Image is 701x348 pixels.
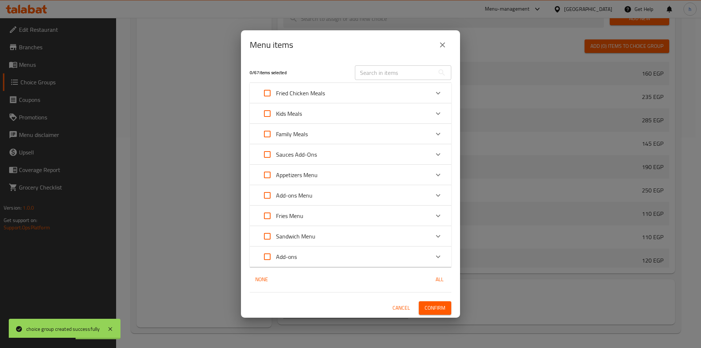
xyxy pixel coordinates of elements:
span: None [253,275,270,284]
span: Cancel [392,303,410,313]
button: Confirm [419,301,451,315]
p: Add-ons [276,252,297,261]
p: Kids Meals [276,109,302,118]
div: Expand [250,144,451,165]
div: Expand [250,103,451,124]
p: Fries Menu [276,211,303,220]
div: Expand [250,165,451,185]
button: None [250,273,273,286]
div: Expand [250,206,451,226]
span: All [431,275,448,284]
button: Cancel [390,301,413,315]
div: Expand [250,185,451,206]
div: Expand [250,83,451,103]
div: choice group created successfully [26,325,100,333]
div: Expand [250,124,451,144]
h5: 0 / 67 items selected [250,70,346,76]
span: Confirm [425,303,445,313]
p: Add-ons Menu [276,191,313,200]
p: Sauces Add-Ons [276,150,317,159]
p: Sandwich Menu [276,232,315,241]
p: Appetizers Menu [276,171,318,179]
button: All [428,273,451,286]
div: Expand [250,246,451,267]
input: Search in items [355,65,434,80]
p: Family Meals [276,130,308,138]
button: close [434,36,451,54]
p: Fried Chicken Meals [276,89,325,97]
h2: Menu items [250,39,293,51]
div: Expand [250,226,451,246]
